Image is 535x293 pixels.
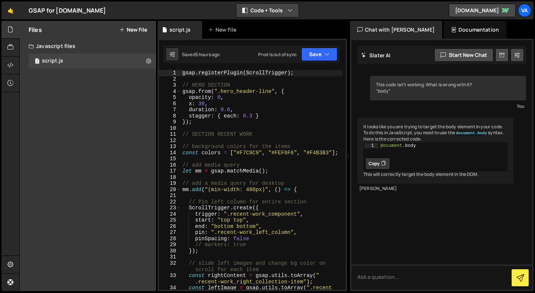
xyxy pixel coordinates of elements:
[258,51,297,58] div: Prod is out of sync
[159,229,181,236] div: 27
[159,205,181,211] div: 23
[159,193,181,199] div: 21
[159,236,181,242] div: 28
[159,168,181,174] div: 17
[159,211,181,218] div: 24
[365,158,390,170] button: Copy
[159,162,181,168] div: 16
[159,248,181,254] div: 30
[159,174,181,181] div: 18
[29,26,42,34] h2: Files
[350,21,442,39] div: Chat with [PERSON_NAME]
[1,1,20,19] a: 🤙
[159,138,181,144] div: 12
[159,199,181,205] div: 22
[357,118,513,184] div: It looks like you are trying to target the body element in your code. To do this in JavaScript, y...
[455,131,488,136] code: document.body
[159,131,181,138] div: 11
[159,223,181,230] div: 26
[169,26,191,33] div: script.js
[35,59,39,65] span: 1
[182,51,220,58] div: Saved
[236,4,299,17] button: Code + Tools
[159,101,181,107] div: 6
[159,187,181,193] div: 20
[29,54,156,68] div: 13265/33021.js
[159,113,181,119] div: 8
[159,242,181,248] div: 29
[159,70,181,76] div: 1
[159,125,181,132] div: 10
[29,6,106,15] div: GSAP for [DOMAIN_NAME]
[159,150,181,156] div: 14
[195,51,220,58] div: 5 hours ago
[449,4,516,17] a: [DOMAIN_NAME]
[159,254,181,260] div: 31
[159,94,181,101] div: 5
[159,180,181,187] div: 19
[444,21,506,39] div: Documentation
[42,58,63,64] div: script.js
[159,119,181,125] div: 9
[159,76,181,83] div: 2
[434,48,493,62] button: Start new chat
[159,217,181,223] div: 25
[159,82,181,88] div: 3
[364,143,379,148] div: 1
[159,273,181,285] div: 33
[159,88,181,95] div: 4
[301,48,337,61] button: Save
[372,102,524,110] div: You
[370,76,526,100] div: This code isn't working. What is wrong with it? "body"
[208,26,239,33] div: New File
[159,260,181,273] div: 32
[359,186,512,192] div: [PERSON_NAME]
[119,27,147,33] button: New File
[159,156,181,162] div: 15
[518,4,531,17] a: Va
[159,107,181,113] div: 7
[361,52,391,59] h2: Slater AI
[20,39,156,54] div: Javascript files
[159,144,181,150] div: 13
